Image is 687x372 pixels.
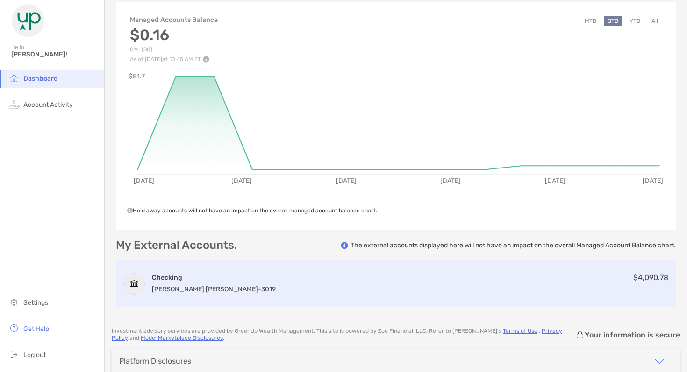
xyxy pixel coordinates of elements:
[626,16,644,26] button: YTD
[643,177,663,185] text: [DATE]
[116,239,237,251] p: My External Accounts.
[654,356,665,367] img: icon arrow
[134,177,154,185] text: [DATE]
[604,16,622,26] button: QTD
[261,285,276,293] span: 3019
[336,177,357,185] text: [DATE]
[585,330,680,339] p: Your information is secure
[8,296,20,308] img: settings icon
[124,274,144,294] img: Investor Checking
[440,177,461,185] text: [DATE]
[119,357,191,365] div: Platform Disclosures
[130,46,138,53] span: 0%
[633,273,668,282] span: $4,090.78
[351,241,676,250] p: The external accounts displayed here will not have an impact on the overall Managed Account Balan...
[129,72,145,80] text: $81.7
[545,177,565,185] text: [DATE]
[141,335,223,341] a: Model Marketplace Disclosures
[231,177,252,185] text: [DATE]
[23,75,58,83] span: Dashboard
[112,328,575,342] p: Investment advisory services are provided by GreenUp Wealth Management . This site is powered by ...
[11,50,99,58] span: [PERSON_NAME]!
[130,16,219,24] h4: Managed Accounts Balance
[23,325,49,333] span: Get Help
[23,299,48,307] span: Settings
[152,285,261,293] span: [PERSON_NAME] [PERSON_NAME] -
[23,351,46,359] span: Log out
[130,26,219,44] h3: $0.16
[648,16,662,26] button: All
[23,101,73,109] span: Account Activity
[8,98,20,110] img: activity icon
[341,242,348,249] img: info
[503,328,537,334] a: Terms of Use
[8,323,20,334] img: get-help icon
[142,46,152,53] span: ($0)
[127,207,377,214] span: Held away accounts will not have an impact on the overall managed account balance chart.
[130,56,219,63] p: As of [DATE] at 10:45 AM ET
[8,72,20,84] img: household icon
[8,349,20,360] img: logout icon
[112,328,562,341] a: Privacy Policy
[11,4,45,37] img: Zoe Logo
[152,273,276,282] h4: Checking
[581,16,600,26] button: MTD
[203,56,209,63] img: Performance Info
